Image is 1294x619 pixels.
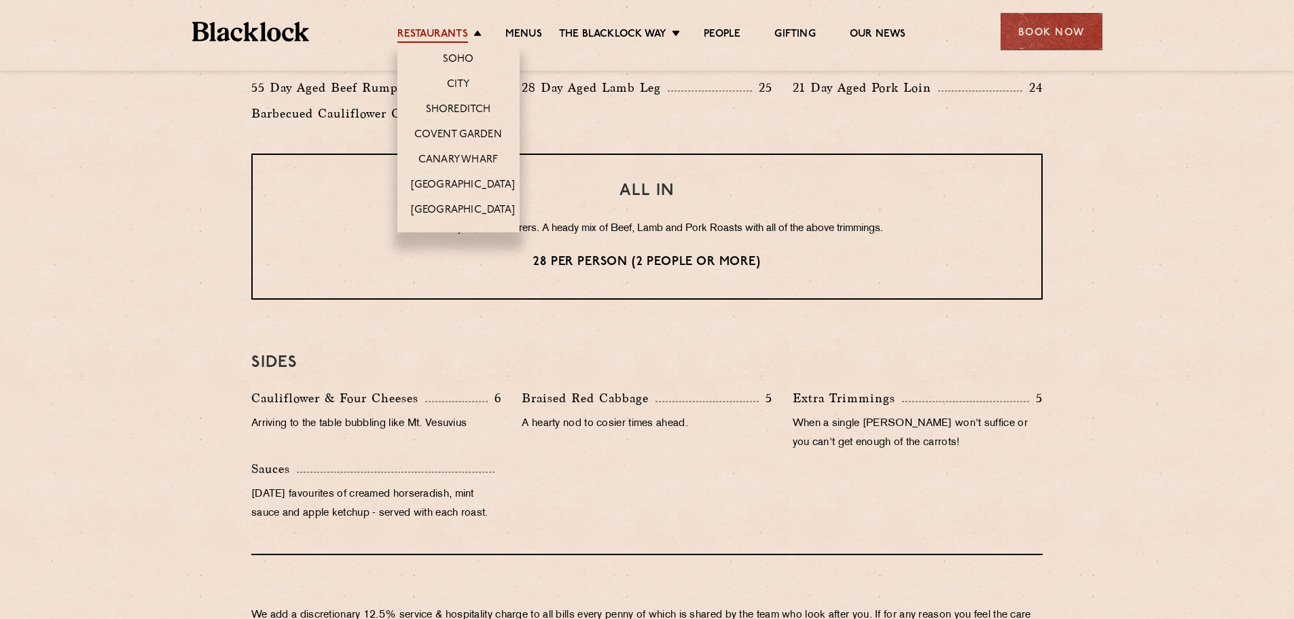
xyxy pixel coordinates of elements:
a: The Blacklock Way [559,28,666,43]
img: BL_Textured_Logo-footer-cropped.svg [192,22,310,41]
p: Barbecued Cauliflower Chop Roast [251,104,467,123]
p: 6 [488,389,501,407]
p: Extra Trimmings [793,389,902,408]
p: When a single [PERSON_NAME] won't suffice or you can't get enough of the carrots! [793,414,1043,453]
a: Restaurants [397,28,468,43]
p: [DATE] favourites of creamed horseradish, mint sauce and apple ketchup - served with each roast. [251,485,501,523]
p: 24 [1022,79,1043,96]
p: Braised Red Cabbage [522,389,655,408]
p: 5 [1029,389,1043,407]
p: Cauliflower & Four Cheeses [251,389,425,408]
a: People [704,28,740,43]
a: Our News [850,28,906,43]
h3: SIDES [251,354,1043,372]
a: [GEOGRAPHIC_DATA] [411,179,515,194]
a: Covent Garden [414,128,502,143]
div: Book Now [1001,13,1102,50]
a: Shoreditch [426,103,491,118]
a: [GEOGRAPHIC_DATA] [411,204,515,219]
a: Canary Wharf [418,154,498,169]
p: A hearty nod to cosier times ahead. [522,414,772,434]
p: 5 [759,389,772,407]
p: Sauces [251,459,297,478]
p: 21 Day Aged Pork Loin [793,78,938,97]
a: City [447,78,470,93]
p: Arriving to the table bubbling like Mt. Vesuvius [251,414,501,434]
a: Menus [505,28,542,43]
a: Soho [443,53,474,68]
p: 28 Day Aged Lamb Leg [522,78,668,97]
p: 25 [752,79,772,96]
p: 55 Day Aged Beef Rump [251,78,405,97]
h3: ALL IN [280,182,1014,200]
a: Gifting [774,28,815,43]
p: This is for you, dear sharers. A heady mix of Beef, Lamb and Pork Roasts with all of the above tr... [280,220,1014,238]
p: 28 per person (2 people or more) [280,253,1014,271]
